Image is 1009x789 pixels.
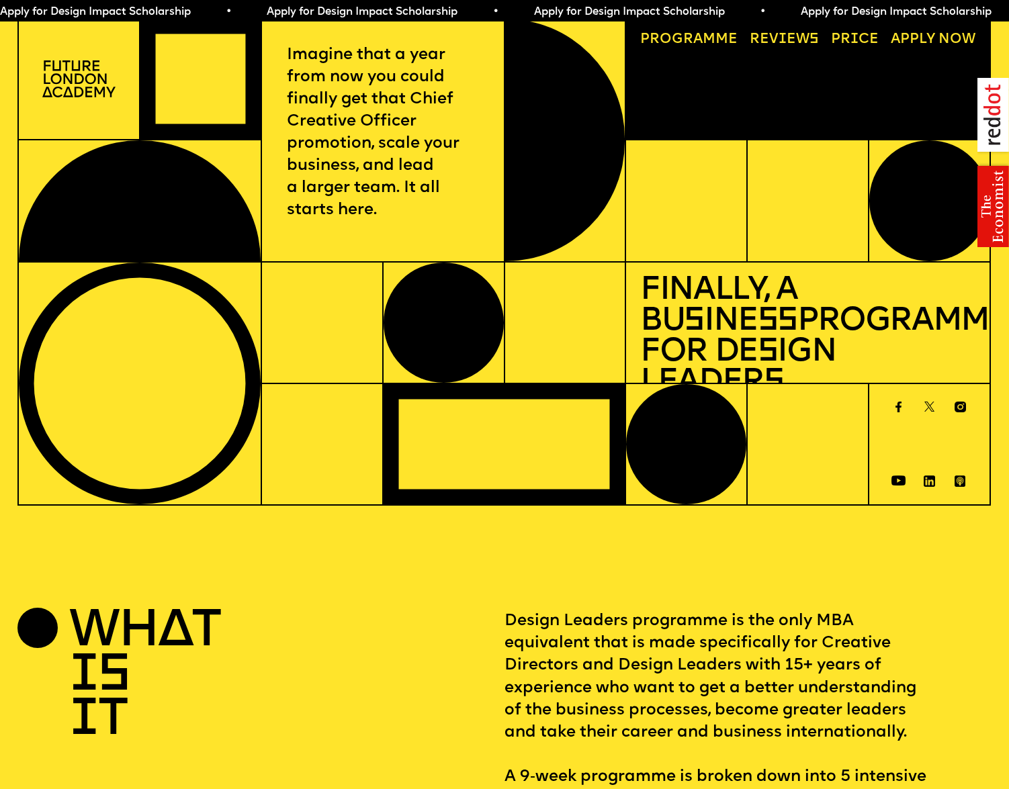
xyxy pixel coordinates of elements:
[640,276,975,399] h1: Finally, a Bu ine Programme for De ign Leader
[684,306,704,338] span: s
[633,26,745,54] a: Programme
[491,7,497,17] span: •
[764,367,784,399] span: s
[758,7,764,17] span: •
[69,610,150,743] h2: WHAT IS IT
[891,33,900,46] span: A
[758,306,797,338] span: ss
[287,44,478,222] p: Imagine that a year from now you could finally get that Chief Creative Officer promotion, scale y...
[693,33,703,46] span: a
[884,26,983,54] a: Apply now
[758,336,778,369] span: s
[743,26,826,54] a: Reviews
[224,7,230,17] span: •
[824,26,886,54] a: Price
